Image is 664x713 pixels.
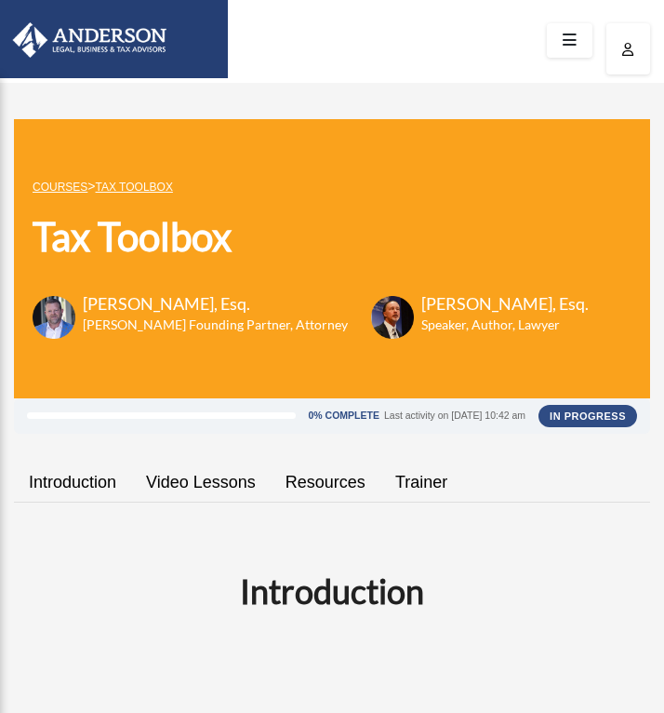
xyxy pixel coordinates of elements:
[83,292,348,316] h3: [PERSON_NAME], Esq.
[33,181,87,194] a: COURSES
[371,296,414,339] img: Scott-Estill-Headshot.png
[83,316,348,334] h6: [PERSON_NAME] Founding Partner, Attorney
[421,316,565,334] h6: Speaker, Author, Lawyer
[271,456,380,509] a: Resources
[96,181,173,194] a: Tax Toolbox
[25,568,639,614] h2: Introduction
[421,292,589,316] h3: [PERSON_NAME], Esq.
[384,410,525,421] div: Last activity on [DATE] 10:42 am
[14,456,131,509] a: Introduction
[309,410,379,421] div: 0% Complete
[538,405,637,427] div: In Progress
[380,456,462,509] a: Trainer
[131,456,271,509] a: Video Lessons
[33,209,589,264] h1: Tax Toolbox
[33,296,75,339] img: Toby-circle-head.png
[33,175,589,198] p: >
